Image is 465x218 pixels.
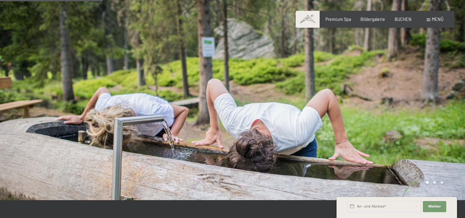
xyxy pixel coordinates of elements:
[428,204,441,209] span: Weiter
[361,17,385,22] a: Bildergalerie
[395,17,412,22] a: BUCHEN
[337,191,360,195] span: Schnellanfrage
[433,181,436,184] div: Carousel Page 2
[424,181,443,184] div: Carousel Pagination
[423,201,446,212] button: Weiter
[440,181,443,184] div: Carousel Page 3
[426,181,429,184] div: Carousel Page 1 (Current Slide)
[432,17,443,22] span: Menü
[325,17,351,22] a: Premium Spa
